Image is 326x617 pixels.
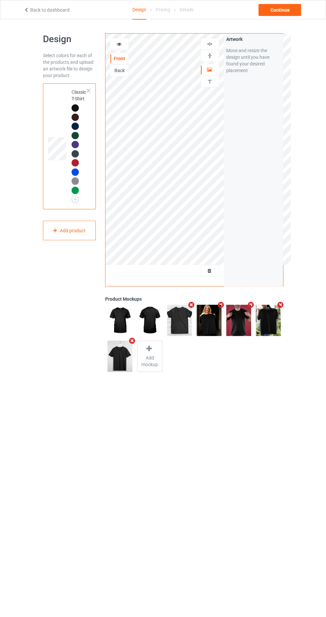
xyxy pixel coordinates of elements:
[110,67,128,74] div: Back
[217,301,225,308] i: Remove mockup
[226,36,281,43] div: Artwork
[107,305,132,336] img: regular.jpg
[128,337,136,344] i: Remove mockup
[156,0,170,19] div: Pricing
[24,7,70,13] a: Back to dashboard
[197,305,222,336] img: regular.jpg
[207,41,213,47] img: svg%3E%0A
[72,89,87,201] div: Classic T-Shirt
[207,78,213,85] img: svg%3E%0A
[43,83,96,209] div: Classic T-Shirt
[43,221,96,240] div: Add product
[137,355,162,368] span: Add mockup
[72,177,79,185] img: heather_texture.png
[132,0,146,20] div: Design
[43,52,96,79] div: Select colors for each of the products and upload an artwork file to design your product.
[137,341,162,372] div: Add mockup
[180,0,194,19] div: Details
[226,305,251,336] img: regular.jpg
[258,4,301,16] div: Continue
[276,301,284,308] i: Remove mockup
[105,296,283,302] div: Product Mockups
[72,196,79,203] img: svg+xml;base64,PD94bWwgdmVyc2lvbj0iMS4wIiBlbmNvZGluZz0iVVRGLTgiPz4KPHN2ZyB3aWR0aD0iMjJweCIgaGVpZ2...
[107,341,132,372] img: regular.jpg
[167,305,192,336] img: regular.jpg
[246,301,255,308] i: Remove mockup
[187,301,196,308] i: Remove mockup
[226,47,281,74] div: Move and resize the design until you have found your desired placement
[43,33,96,45] h1: Design
[110,55,128,62] div: Front
[137,305,162,336] img: regular.jpg
[207,52,213,59] img: svg%3E%0A
[256,305,281,336] img: regular.jpg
